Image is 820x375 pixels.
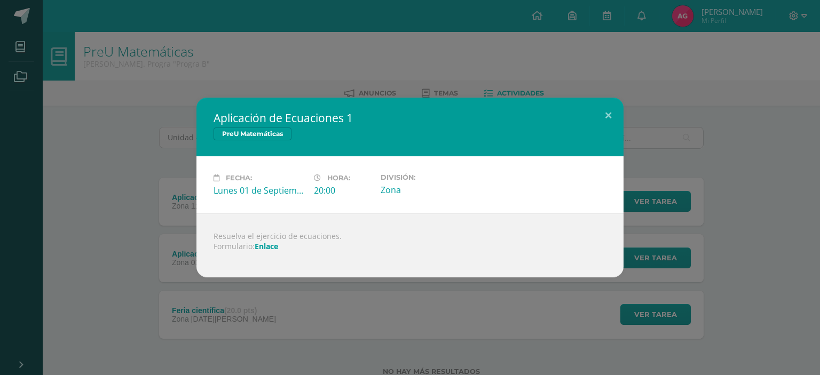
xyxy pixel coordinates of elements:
[214,127,291,140] span: PreU Matemáticas
[593,98,624,134] button: Close (Esc)
[381,173,472,181] label: División:
[214,110,606,125] h2: Aplicación de Ecuaciones 1
[255,241,278,251] a: Enlace
[214,185,305,196] div: Lunes 01 de Septiembre
[226,174,252,182] span: Fecha:
[381,184,472,196] div: Zona
[314,185,372,196] div: 20:00
[327,174,350,182] span: Hora:
[196,213,624,277] div: Resuelva el ejercicio de ecuaciones. Formulario:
